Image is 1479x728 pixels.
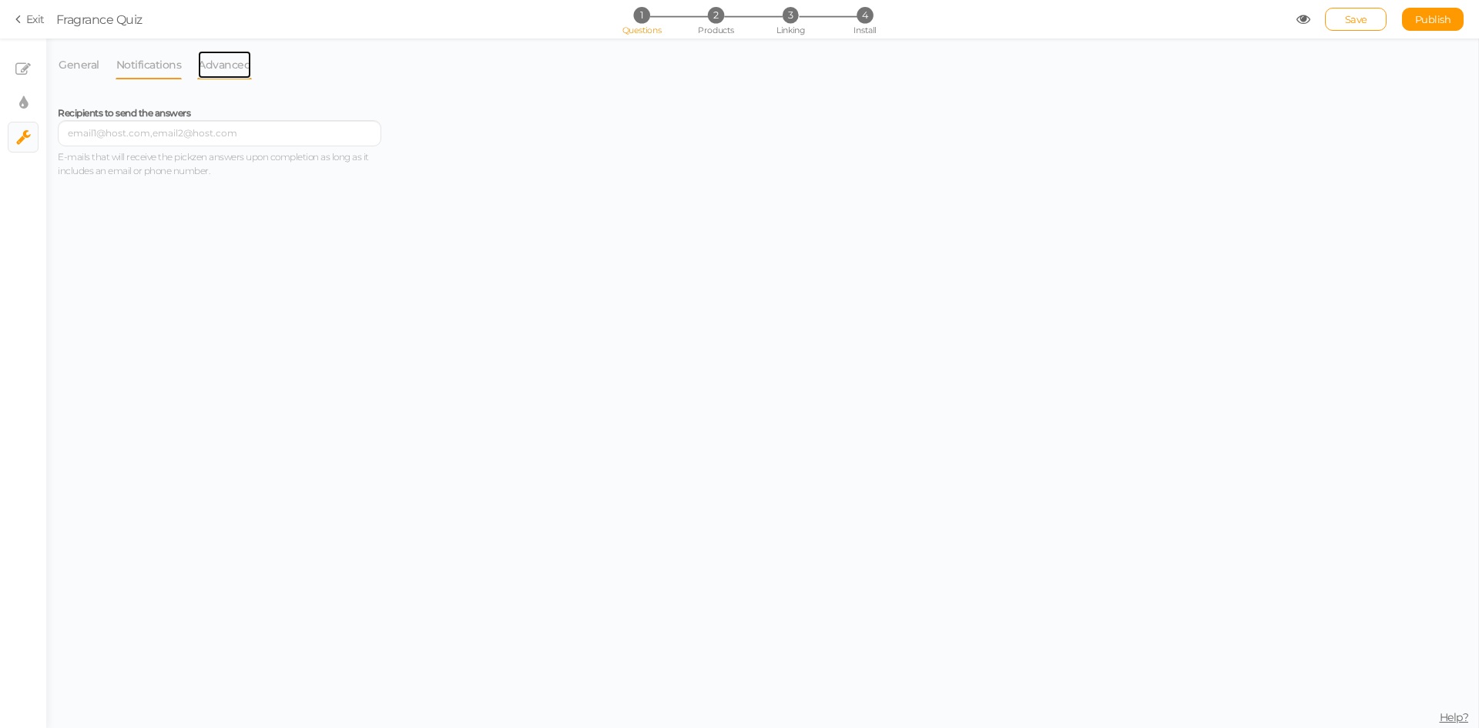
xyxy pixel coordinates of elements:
li: 2 Products [680,7,752,23]
span: Help? [1440,710,1469,724]
input: email1@host.com,email2@host.com [58,120,381,146]
span: 1 [633,7,649,23]
li: 4 Install [829,7,900,23]
span: 3 [783,7,799,23]
li: 3 Linking [755,7,827,23]
a: General [58,50,100,79]
a: Exit [15,12,45,27]
span: Linking [776,25,804,35]
li: 1 Questions [605,7,677,23]
span: Publish [1415,13,1451,25]
span: 4 [857,7,873,23]
span: Recipients to send the answers [58,107,190,119]
span: Questions [622,25,662,35]
div: Save [1325,8,1387,31]
span: E-mails that will receive the pickzen answers upon completion as long as it includes an email or ... [58,151,369,176]
a: Advanced [197,50,252,79]
span: 2 [708,7,724,23]
span: Save [1345,13,1367,25]
div: Fragrance Quiz [56,10,143,29]
a: Notifications [116,50,183,79]
span: Install [854,25,876,35]
span: Products [698,25,734,35]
